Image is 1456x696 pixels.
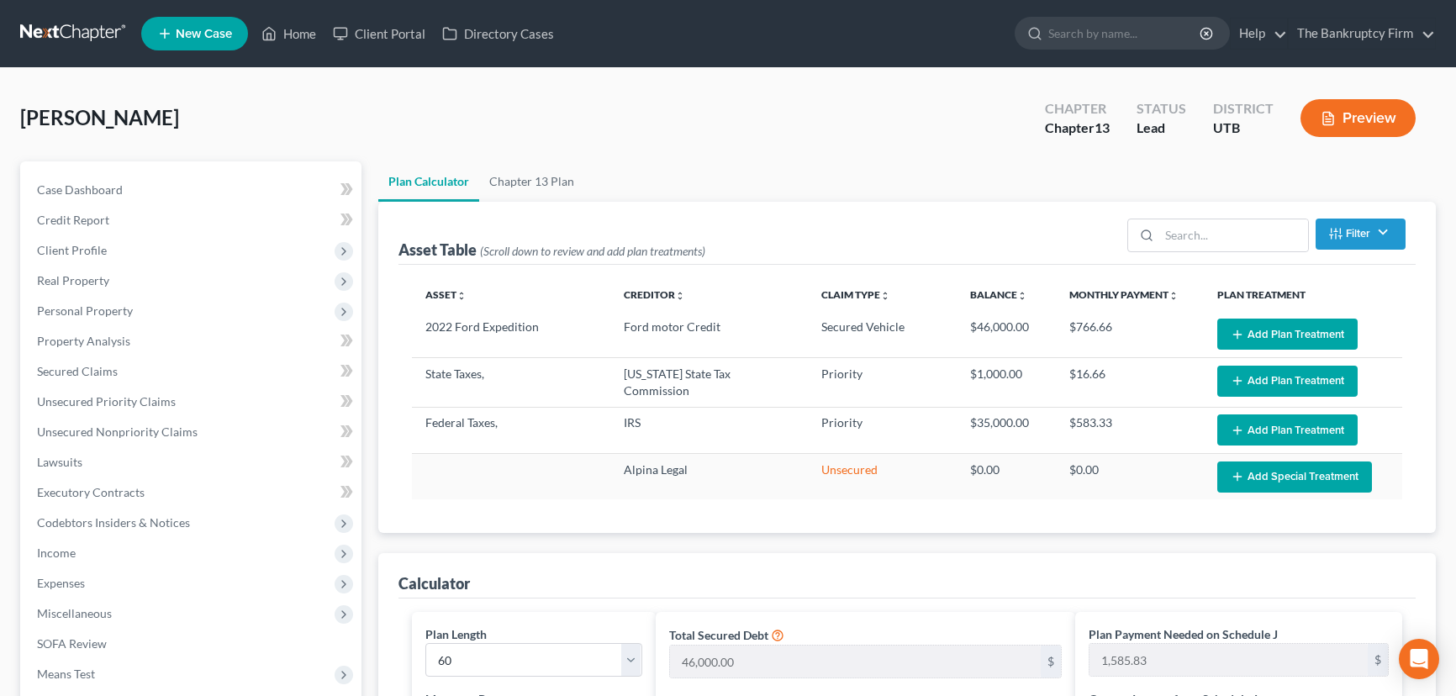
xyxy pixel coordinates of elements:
div: Calculator [398,573,470,593]
td: Priority [808,407,957,453]
div: Lead [1137,119,1186,138]
a: Unsecured Nonpriority Claims [24,417,361,447]
td: $0.00 [1056,454,1205,500]
span: Case Dashboard [37,182,123,197]
span: Miscellaneous [37,606,112,620]
div: Status [1137,99,1186,119]
div: $ [1041,646,1061,678]
td: $16.66 [1056,358,1205,407]
span: Unsecured Priority Claims [37,394,176,409]
a: Property Analysis [24,326,361,356]
a: The Bankruptcy Firm [1289,18,1435,49]
span: Secured Claims [37,364,118,378]
td: Secured Vehicle [808,312,957,358]
td: $46,000.00 [957,312,1056,358]
button: Preview [1300,99,1416,137]
label: Total Secured Debt [669,626,768,644]
label: Plan Length [425,625,487,643]
button: Add Plan Treatment [1217,319,1358,350]
span: Codebtors Insiders & Notices [37,515,190,530]
a: Chapter 13 Plan [479,161,584,202]
button: Add Special Treatment [1217,461,1372,493]
a: Plan Calculator [378,161,479,202]
td: State Taxes, [412,358,610,407]
div: Asset Table [398,240,705,260]
span: Credit Report [37,213,109,227]
td: [US_STATE] State Tax Commission [610,358,809,407]
a: Lawsuits [24,447,361,477]
a: Assetunfold_more [425,288,467,301]
td: $583.33 [1056,407,1205,453]
td: $1,000.00 [957,358,1056,407]
span: Income [37,546,76,560]
div: UTB [1213,119,1274,138]
a: Help [1231,18,1287,49]
td: Federal Taxes, [412,407,610,453]
a: Client Portal [324,18,434,49]
input: Search by name... [1048,18,1202,49]
th: Plan Treatment [1204,278,1402,312]
span: Property Analysis [37,334,130,348]
button: Add Plan Treatment [1217,414,1358,446]
a: SOFA Review [24,629,361,659]
div: Chapter [1045,119,1110,138]
a: Directory Cases [434,18,562,49]
input: Search... [1159,219,1308,251]
td: 2022 Ford Expedition [412,312,610,358]
a: Case Dashboard [24,175,361,205]
span: Unsecured Nonpriority Claims [37,424,198,439]
label: Plan Payment Needed on Schedule J [1089,625,1278,643]
td: Ford motor Credit [610,312,809,358]
div: Open Intercom Messenger [1399,639,1439,679]
div: Chapter [1045,99,1110,119]
td: Unsecured [808,454,957,500]
input: 0.00 [670,646,1041,678]
span: Expenses [37,576,85,590]
td: Alpina Legal [610,454,809,500]
div: District [1213,99,1274,119]
span: SOFA Review [37,636,107,651]
a: Creditorunfold_more [624,288,685,301]
span: Personal Property [37,303,133,318]
span: Executory Contracts [37,485,145,499]
td: Priority [808,358,957,407]
button: Filter [1316,219,1406,250]
i: unfold_more [1017,291,1027,301]
span: Client Profile [37,243,107,257]
td: IRS [610,407,809,453]
input: 0.00 [1089,644,1368,676]
button: Add Plan Treatment [1217,366,1358,397]
span: Means Test [37,667,95,681]
span: Real Property [37,273,109,287]
a: Executory Contracts [24,477,361,508]
span: Lawsuits [37,455,82,469]
span: New Case [176,28,232,40]
span: 13 [1095,119,1110,135]
div: $ [1368,644,1388,676]
a: Credit Report [24,205,361,235]
td: $766.66 [1056,312,1205,358]
a: Monthly Paymentunfold_more [1069,288,1179,301]
span: [PERSON_NAME] [20,105,179,129]
a: Home [253,18,324,49]
i: unfold_more [880,291,890,301]
a: Balanceunfold_more [970,288,1027,301]
i: unfold_more [675,291,685,301]
span: (Scroll down to review and add plan treatments) [480,244,705,258]
a: Unsecured Priority Claims [24,387,361,417]
i: unfold_more [456,291,467,301]
a: Secured Claims [24,356,361,387]
i: unfold_more [1168,291,1179,301]
td: $35,000.00 [957,407,1056,453]
a: Claim Typeunfold_more [821,288,890,301]
td: $0.00 [957,454,1056,500]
